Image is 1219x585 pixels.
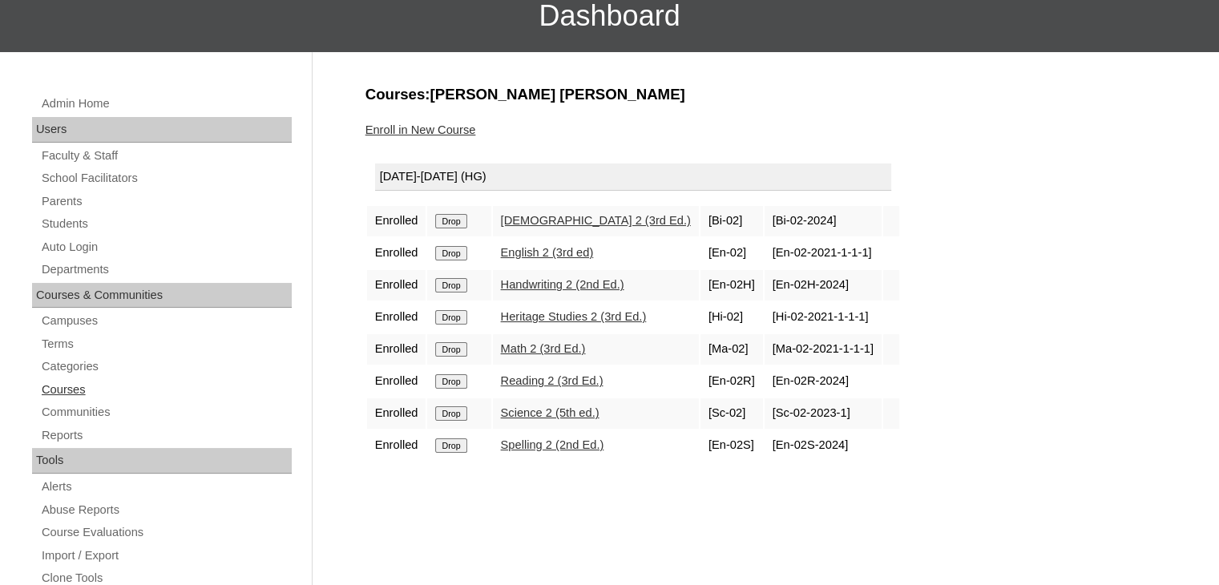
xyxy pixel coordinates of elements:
[32,448,292,474] div: Tools
[367,398,426,429] td: Enrolled
[765,206,882,236] td: [Bi-02-2024]
[40,357,292,377] a: Categories
[40,426,292,446] a: Reports
[32,117,292,143] div: Users
[40,146,292,166] a: Faculty & Staff
[40,500,292,520] a: Abuse Reports
[435,214,466,228] input: Drop
[40,237,292,257] a: Auto Login
[435,406,466,421] input: Drop
[40,522,292,543] a: Course Evaluations
[435,310,466,325] input: Drop
[40,192,292,212] a: Parents
[365,123,476,136] a: Enroll in New Course
[700,238,763,268] td: [En-02]
[765,238,882,268] td: [En-02-2021-1-1-1]
[765,366,882,397] td: [En-02R-2024]
[367,238,426,268] td: Enrolled
[40,334,292,354] a: Terms
[435,438,466,453] input: Drop
[32,283,292,309] div: Courses & Communities
[40,477,292,497] a: Alerts
[765,398,882,429] td: [Sc-02-2023-1]
[40,546,292,566] a: Import / Export
[435,374,466,389] input: Drop
[765,270,882,301] td: [En-02H-2024]
[765,430,882,461] td: [En-02S-2024]
[40,214,292,234] a: Students
[700,430,763,461] td: [En-02S]
[40,311,292,331] a: Campuses
[765,334,882,365] td: [Ma-02-2021-1-1-1]
[367,206,426,236] td: Enrolled
[435,278,466,292] input: Drop
[765,302,882,333] td: [Hi-02-2021-1-1-1]
[367,334,426,365] td: Enrolled
[700,270,763,301] td: [En-02H]
[501,246,594,259] a: English 2 (3rd ed)
[700,366,763,397] td: [En-02R]
[501,214,691,227] a: [DEMOGRAPHIC_DATA] 2 (3rd Ed.)
[375,163,891,191] div: [DATE]-[DATE] (HG)
[501,374,603,387] a: Reading 2 (3rd Ed.)
[365,84,1159,105] h3: Courses:[PERSON_NAME] [PERSON_NAME]
[40,260,292,280] a: Departments
[40,380,292,400] a: Courses
[367,270,426,301] td: Enrolled
[367,302,426,333] td: Enrolled
[435,342,466,357] input: Drop
[501,310,647,323] a: Heritage Studies 2 (3rd Ed.)
[501,438,604,451] a: Spelling 2 (2nd Ed.)
[700,302,763,333] td: [Hi-02]
[40,402,292,422] a: Communities
[700,334,763,365] td: [Ma-02]
[40,94,292,114] a: Admin Home
[367,430,426,461] td: Enrolled
[501,278,624,291] a: Handwriting 2 (2nd Ed.)
[501,342,586,355] a: Math 2 (3rd Ed.)
[700,398,763,429] td: [Sc-02]
[367,366,426,397] td: Enrolled
[40,168,292,188] a: School Facilitators
[700,206,763,236] td: [Bi-02]
[435,246,466,260] input: Drop
[501,406,599,419] a: Science 2 (5th ed.)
